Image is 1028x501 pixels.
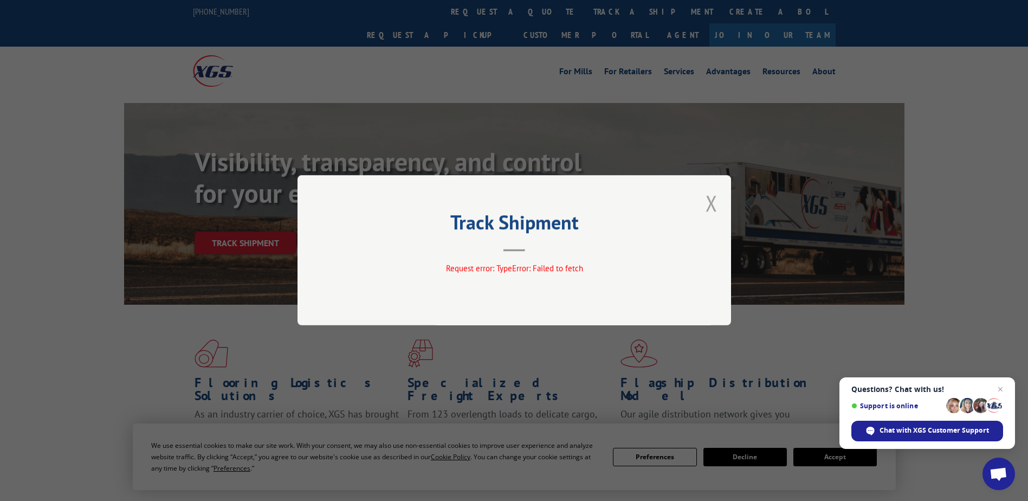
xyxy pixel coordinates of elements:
[851,385,1003,394] span: Questions? Chat with us!
[994,383,1007,396] span: Close chat
[706,189,717,217] button: Close modal
[445,264,583,274] span: Request error: TypeError: Failed to fetch
[851,402,942,410] span: Support is online
[982,458,1015,490] div: Open chat
[880,426,989,435] span: Chat with XGS Customer Support
[851,421,1003,441] div: Chat with XGS Customer Support
[352,215,677,235] h2: Track Shipment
